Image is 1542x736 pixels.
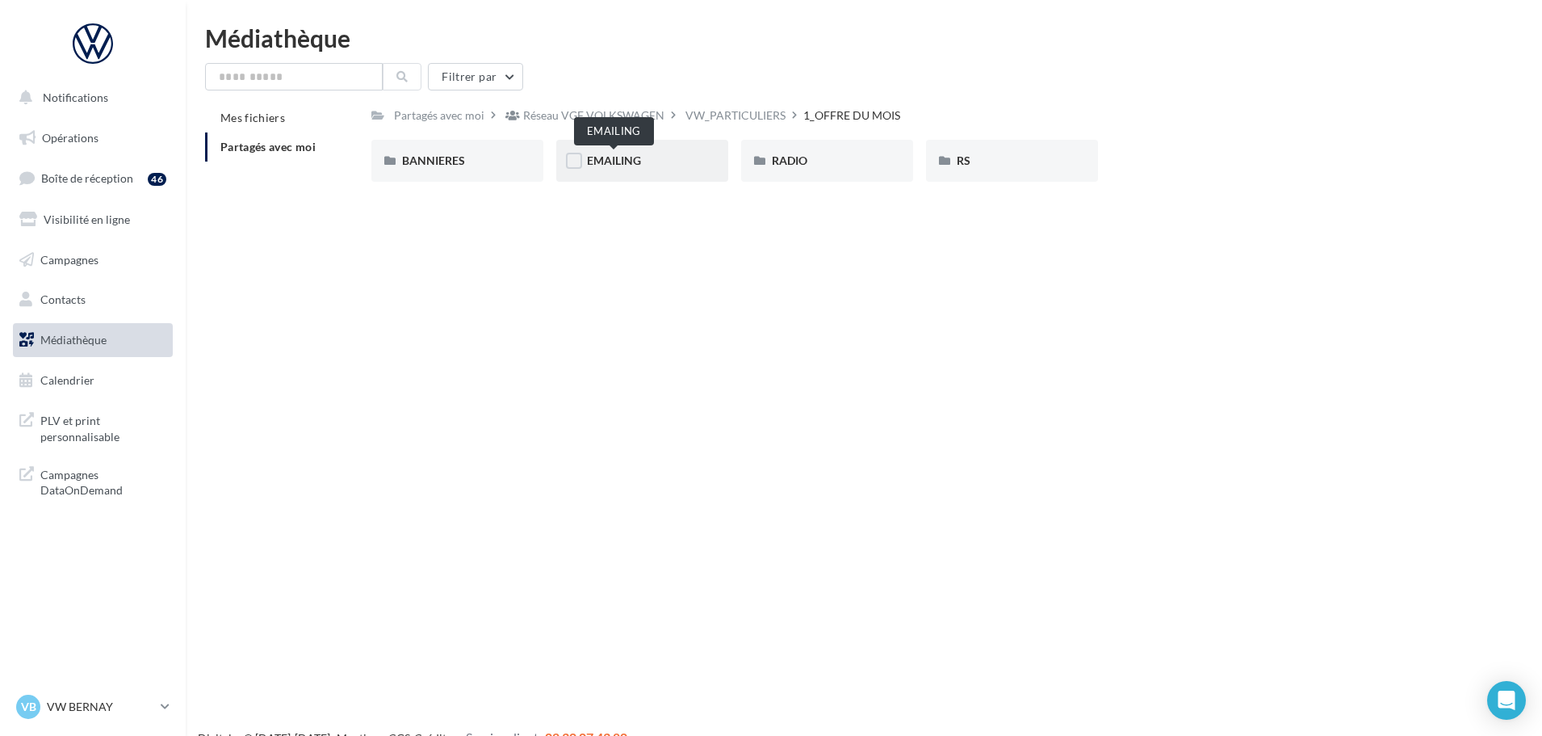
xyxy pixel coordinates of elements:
span: Boîte de réception [41,171,133,185]
a: Boîte de réception46 [10,161,176,196]
a: Visibilité en ligne [10,203,176,237]
span: Médiathèque [40,333,107,347]
div: Partagés avec moi [394,107,484,124]
div: Médiathèque [205,26,1523,50]
a: Médiathèque [10,323,176,357]
span: VB [21,699,36,715]
span: Campagnes [40,252,98,266]
a: PLV et print personnalisable [10,403,176,451]
span: Opérations [42,131,98,145]
span: Calendrier [40,373,94,387]
span: Notifications [43,90,108,104]
span: RS [957,154,970,167]
span: Partagés avec moi [220,140,316,154]
a: Campagnes DataOnDemand [10,457,176,505]
a: Calendrier [10,364,176,397]
button: Filtrer par [428,63,523,90]
span: Contacts [40,292,86,306]
div: 46 [148,173,166,186]
div: 1_OFFRE DU MOIS [803,107,900,124]
span: EMAILING [587,154,641,167]
a: Opérations [10,121,176,155]
span: RADIO [772,154,807,167]
a: Contacts [10,283,176,317]
span: Visibilité en ligne [44,212,130,226]
p: VW BERNAY [47,699,154,715]
span: Mes fichiers [220,111,285,124]
span: BANNIERES [402,154,465,167]
div: EMAILING [574,117,654,145]
div: Réseau VGF VOLKSWAGEN [523,107,664,124]
a: Campagnes [10,243,176,277]
div: VW_PARTICULIERS [685,107,786,124]
div: Open Intercom Messenger [1487,681,1526,720]
span: Campagnes DataOnDemand [40,464,166,498]
span: PLV et print personnalisable [40,410,166,444]
a: VB VW BERNAY [13,692,173,722]
button: Notifications [10,81,170,115]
